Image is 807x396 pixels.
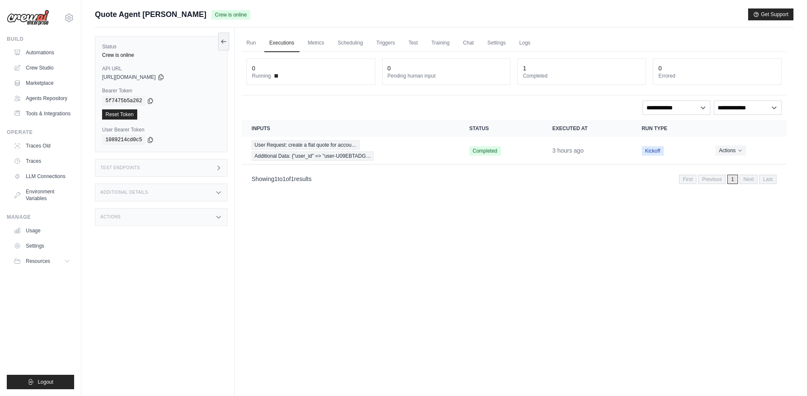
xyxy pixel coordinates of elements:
a: Logs [514,34,535,52]
a: Metrics [303,34,330,52]
nav: Pagination [679,175,776,184]
label: User Bearer Token [102,126,220,133]
div: 0 [658,64,662,73]
span: First [679,175,696,184]
a: Settings [10,239,74,253]
dt: Completed [523,73,641,79]
div: 0 [252,64,255,73]
th: Status [459,120,542,137]
span: Resources [26,258,50,265]
img: Logo [7,10,49,26]
a: LLM Connections [10,170,74,183]
span: 1 [283,176,286,182]
a: Test [403,34,423,52]
code: 1089214cd0c5 [102,135,145,145]
span: 1 [291,176,294,182]
dt: Errored [658,73,776,79]
span: Kickoff [642,146,664,156]
th: Inputs [241,120,459,137]
a: Run [241,34,261,52]
label: API URL [102,65,220,72]
a: Environment Variables [10,185,74,205]
label: Bearer Token [102,87,220,94]
a: Marketplace [10,76,74,90]
p: Showing to of results [252,175,312,183]
a: Automations [10,46,74,59]
th: Run Type [632,120,706,137]
h3: Test Endpoints [100,165,140,170]
th: Executed at [542,120,632,137]
a: Traces Old [10,139,74,153]
button: Logout [7,375,74,389]
button: Actions for execution [715,145,746,156]
div: Crew is online [102,52,220,59]
span: 1 [275,176,278,182]
a: Crew Studio [10,61,74,75]
span: Completed [469,146,501,156]
a: View execution details for User Request [252,140,449,161]
a: Scheduling [333,34,368,52]
a: Training [426,34,455,52]
button: Get Support [748,8,793,20]
div: 0 [388,64,391,73]
a: Usage [10,224,74,237]
span: Logout [38,379,53,385]
iframe: Chat Widget [765,355,807,396]
span: Running [252,73,271,79]
span: User Request: create a flat quote for accou… [252,140,360,150]
time: September 30, 2025 at 11:58 PDT [552,147,584,154]
a: Settings [482,34,510,52]
span: Quote Agent [PERSON_NAME] [95,8,206,20]
label: Status [102,43,220,50]
span: [URL][DOMAIN_NAME] [102,74,156,81]
a: Reset Token [102,109,137,120]
nav: Pagination [241,168,787,190]
div: Manage [7,214,74,220]
h3: Actions [100,215,121,220]
a: Traces [10,154,74,168]
div: Build [7,36,74,42]
div: 1 [523,64,526,73]
span: Additional Data: {"user_id" => "user-U09EBTADG… [252,151,374,161]
a: Tools & Integrations [10,107,74,120]
dt: Pending human input [388,73,505,79]
section: Crew executions table [241,120,787,190]
button: Resources [10,254,74,268]
span: 1 [727,175,738,184]
span: Crew is online [211,10,250,20]
span: Previous [698,175,726,184]
div: Operate [7,129,74,136]
a: Executions [264,34,300,52]
h3: Additional Details [100,190,148,195]
code: 5f7475b5a262 [102,96,145,106]
span: Last [759,175,776,184]
a: Chat [458,34,479,52]
a: Agents Repository [10,92,74,105]
span: Next [740,175,758,184]
a: Triggers [372,34,400,52]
